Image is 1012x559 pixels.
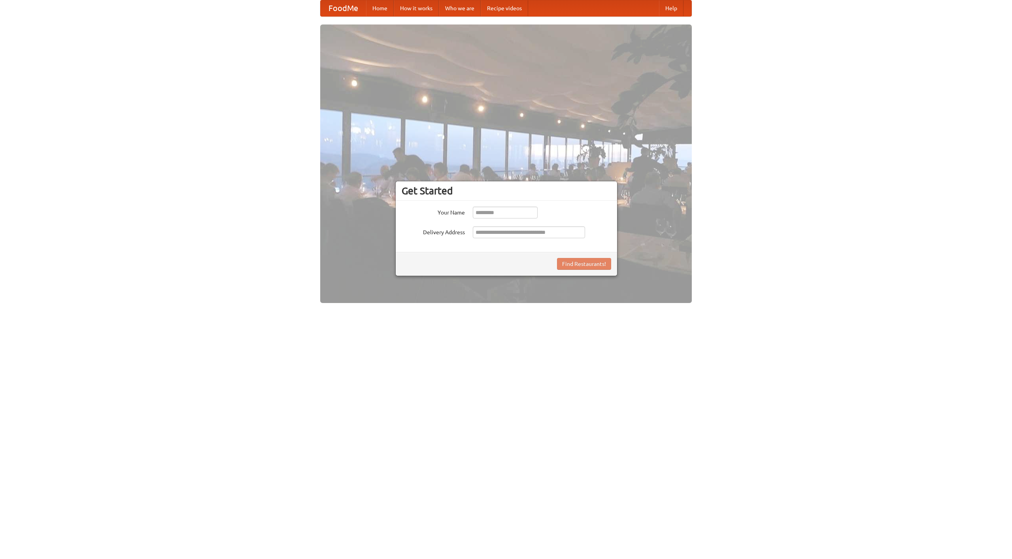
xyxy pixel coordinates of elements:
h3: Get Started [402,185,611,197]
a: FoodMe [321,0,366,16]
a: Who we are [439,0,481,16]
a: How it works [394,0,439,16]
label: Your Name [402,207,465,216]
a: Help [659,0,683,16]
label: Delivery Address [402,226,465,236]
a: Recipe videos [481,0,528,16]
button: Find Restaurants! [557,258,611,270]
a: Home [366,0,394,16]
